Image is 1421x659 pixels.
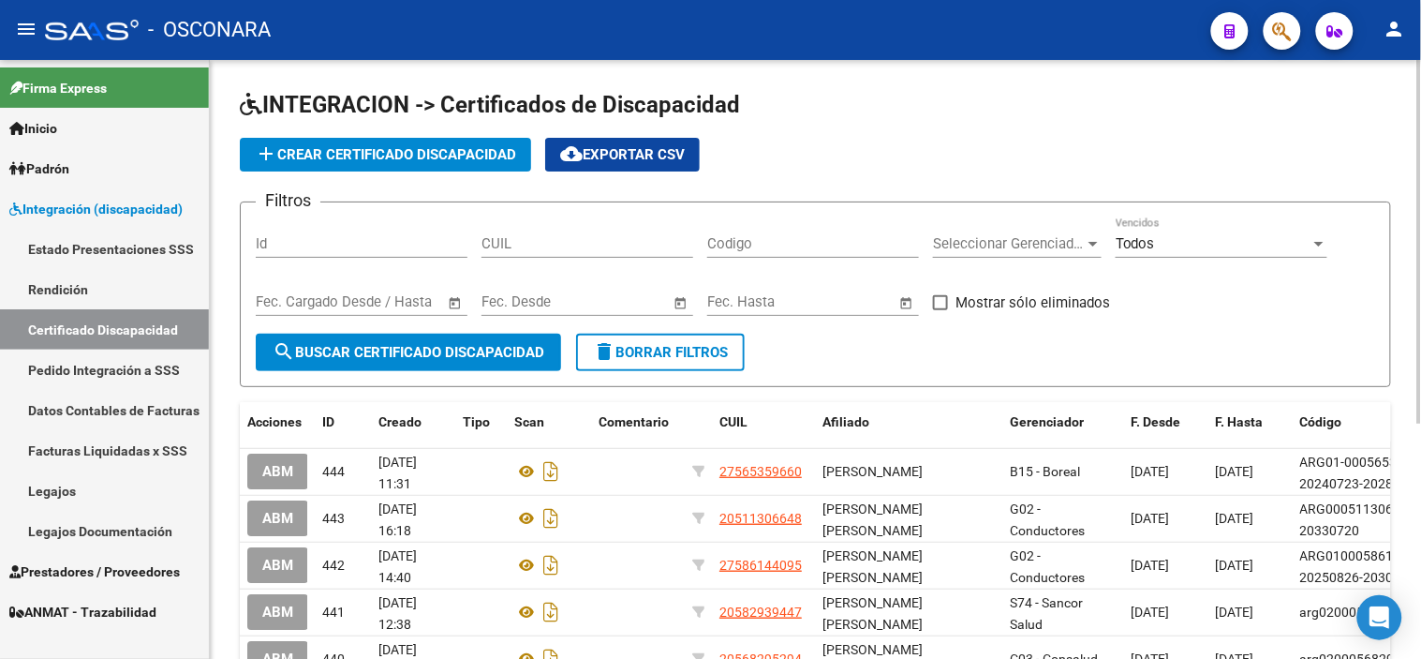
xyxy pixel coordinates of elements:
[599,414,669,429] span: Comentario
[9,118,57,139] span: Inicio
[1216,605,1254,620] span: [DATE]
[560,142,583,165] mat-icon: cloud_download
[514,414,544,429] span: Scan
[822,595,923,632] span: [PERSON_NAME] [PERSON_NAME]
[322,511,345,526] span: 443
[455,402,507,442] datatable-header-cell: Tipo
[378,595,417,632] span: [DATE] 12:38
[247,501,308,535] button: ABM
[240,92,740,118] span: INTEGRACION -> Certificados de Discapacidad
[348,293,439,310] input: Fecha fin
[273,344,544,361] span: Buscar Certificado Discapacidad
[322,605,345,620] span: 441
[15,18,37,40] mat-icon: menu
[1124,402,1208,442] datatable-header-cell: F. Desde
[247,414,302,429] span: Acciones
[255,146,516,163] span: Crear Certificado Discapacidad
[712,402,815,442] datatable-header-cell: CUIL
[273,340,295,363] mat-icon: search
[896,292,918,314] button: Open calendar
[539,550,563,580] i: Descargar documento
[1384,18,1406,40] mat-icon: person
[1216,511,1254,526] span: [DATE]
[255,142,277,165] mat-icon: add
[1010,548,1102,607] span: G02 - Conductores Navales Central
[719,558,802,573] span: 27586144095
[539,503,563,533] i: Descargar documento
[815,402,1002,442] datatable-header-cell: Afiliado
[719,511,802,526] span: 20511306648
[1132,605,1170,620] span: [DATE]
[9,602,156,622] span: ANMAT - Trazabilidad
[576,334,745,371] button: Borrar Filtros
[593,344,728,361] span: Borrar Filtros
[707,293,783,310] input: Fecha inicio
[378,455,417,491] span: [DATE] 11:31
[822,464,923,479] span: [PERSON_NAME]
[1010,595,1083,632] span: S74 - Sancor Salud
[322,414,334,429] span: ID
[9,562,180,582] span: Prestadores / Proveedores
[593,340,615,363] mat-icon: delete
[955,292,1110,314] span: Mostrar sólo eliminados
[1300,414,1342,429] span: Código
[1132,511,1170,526] span: [DATE]
[256,334,561,371] button: Buscar Certificado Discapacidad
[591,402,685,442] datatable-header-cell: Comentario
[1132,558,1170,573] span: [DATE]
[1216,464,1254,479] span: [DATE]
[1357,595,1402,640] div: Open Intercom Messenger
[1132,414,1181,429] span: F. Desde
[262,511,293,528] span: ABM
[463,414,490,429] span: Tipo
[240,138,531,172] button: Crear Certificado Discapacidad
[371,402,455,442] datatable-header-cell: Creado
[822,548,923,585] span: [PERSON_NAME] [PERSON_NAME]
[1216,558,1254,573] span: [DATE]
[9,199,183,219] span: Integración (discapacidad)
[719,464,802,479] span: 27565359660
[378,502,417,538] span: [DATE] 16:18
[247,454,308,488] button: ABM
[1132,464,1170,479] span: [DATE]
[1116,235,1155,252] span: Todos
[262,605,293,622] span: ABM
[256,293,332,310] input: Fecha inicio
[247,594,308,629] button: ABM
[800,293,891,310] input: Fecha fin
[315,402,371,442] datatable-header-cell: ID
[445,292,466,314] button: Open calendar
[262,558,293,575] span: ABM
[574,293,665,310] input: Fecha fin
[719,605,802,620] span: 20582939447
[378,414,422,429] span: Creado
[1208,402,1293,442] datatable-header-cell: F. Hasta
[9,78,107,98] span: Firma Express
[1216,414,1264,429] span: F. Hasta
[256,187,320,214] h3: Filtros
[719,414,748,429] span: CUIL
[671,292,692,314] button: Open calendar
[545,138,700,172] button: Exportar CSV
[9,158,69,179] span: Padrón
[933,235,1085,252] span: Seleccionar Gerenciador
[822,414,869,429] span: Afiliado
[1010,414,1084,429] span: Gerenciador
[1010,464,1080,479] span: B15 - Boreal
[262,464,293,481] span: ABM
[148,9,271,51] span: - OSCONARA
[1010,502,1102,560] span: G02 - Conductores Navales Central
[560,146,685,163] span: Exportar CSV
[322,558,345,573] span: 442
[822,502,923,538] span: [PERSON_NAME] [PERSON_NAME]
[481,293,557,310] input: Fecha inicio
[507,402,591,442] datatable-header-cell: Scan
[539,597,563,627] i: Descargar documento
[378,548,417,585] span: [DATE] 14:40
[1002,402,1124,442] datatable-header-cell: Gerenciador
[247,547,308,582] button: ABM
[539,457,563,487] i: Descargar documento
[322,464,345,479] span: 444
[240,402,315,442] datatable-header-cell: Acciones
